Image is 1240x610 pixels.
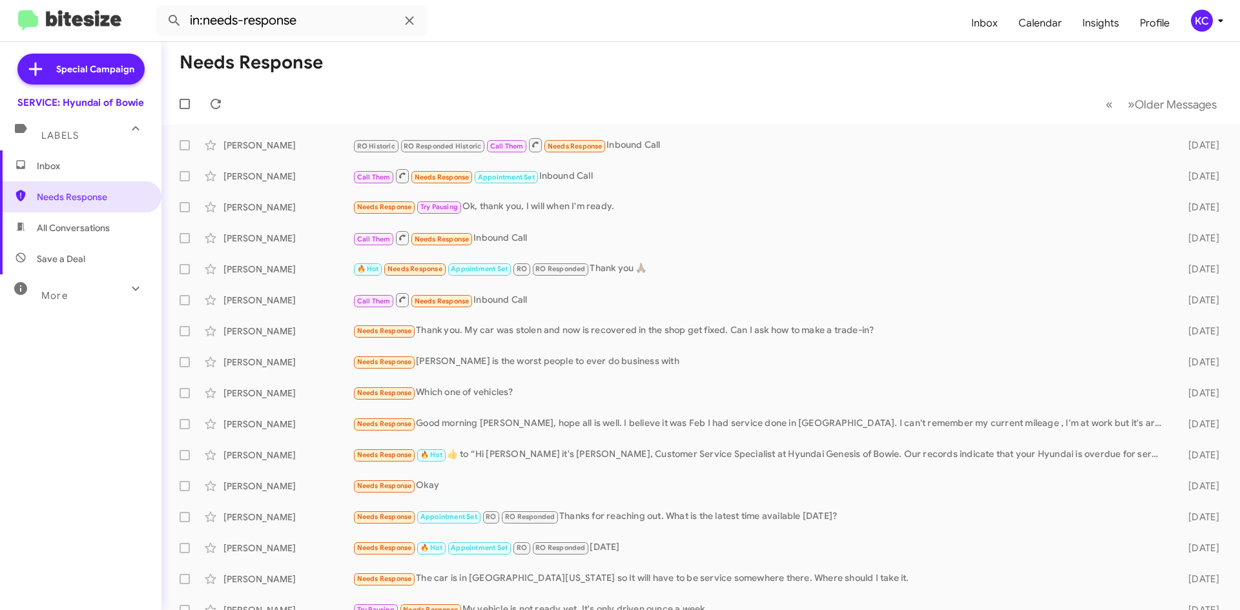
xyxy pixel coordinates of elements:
span: « [1106,96,1113,112]
span: 🔥 Hot [357,265,379,273]
div: [PERSON_NAME] [223,542,353,554]
div: [DATE] [1168,418,1230,431]
span: Needs Response [357,203,412,211]
h1: Needs Response [180,52,323,73]
div: Thank you. My car was stolen and now is recovered in the shop get fixed. Can I ask how to make a ... [353,323,1168,338]
span: Call Them [357,235,391,243]
div: [DATE] [353,540,1168,555]
span: Appointment Set [451,265,508,273]
div: [PERSON_NAME] [223,232,353,245]
a: Special Campaign [17,54,145,85]
div: Inbound Call [353,230,1168,246]
div: [DATE] [1168,294,1230,307]
span: Needs Response [357,544,412,552]
div: Good morning [PERSON_NAME], hope all is well. I believe it was Feb I had service done in [GEOGRAP... [353,416,1168,431]
div: SERVICE: Hyundai of Bowie [17,96,144,109]
span: 🔥 Hot [420,544,442,552]
span: Try Pausing [420,203,458,211]
span: Needs Response [357,420,412,428]
div: [PERSON_NAME] is the worst people to ever do business with [353,354,1168,369]
span: Needs Response [387,265,442,273]
div: [DATE] [1168,449,1230,462]
span: 🔥 Hot [420,451,442,459]
div: Inbound Call [353,292,1168,308]
div: [PERSON_NAME] [223,263,353,276]
span: RO Historic [357,142,395,150]
span: Call Them [357,173,391,181]
div: KC [1191,10,1213,32]
button: KC [1180,10,1226,32]
span: RO [517,265,527,273]
button: Previous [1098,91,1121,117]
div: [PERSON_NAME] [223,418,353,431]
div: [DATE] [1168,325,1230,338]
span: RO Responded [505,513,555,521]
span: RO Responded [535,265,585,273]
span: Needs Response [357,358,412,366]
span: Save a Deal [37,252,85,265]
div: Thank you 🙏🏽 [353,261,1168,276]
span: More [41,290,68,301]
span: Appointment Set [451,544,508,552]
span: Needs Response [357,451,412,459]
span: » [1128,96,1135,112]
div: [DATE] [1168,511,1230,524]
div: Okay [353,478,1168,493]
div: [PERSON_NAME] [223,170,353,183]
div: [DATE] [1168,573,1230,585]
div: [PERSON_NAME] [223,449,353,462]
span: Older Messages [1135,97,1217,112]
div: [DATE] [1168,387,1230,400]
a: Profile [1130,5,1180,42]
span: Needs Response [357,327,412,335]
div: [PERSON_NAME] [223,511,353,524]
span: All Conversations [37,221,110,234]
div: Ok, thank you, I will when I'm ready. [353,199,1168,214]
span: Call Them [357,297,391,305]
div: [DATE] [1168,263,1230,276]
div: Inbound Call [353,137,1168,153]
div: [PERSON_NAME] [223,480,353,493]
span: Needs Response [357,389,412,397]
div: [DATE] [1168,139,1230,152]
span: Needs Response [357,574,412,583]
span: Needs Response [357,482,412,490]
a: Insights [1072,5,1130,42]
span: Needs Response [415,297,470,305]
span: Inbox [37,159,147,172]
div: [DATE] [1168,201,1230,214]
a: Inbox [961,5,1008,42]
span: Special Campaign [56,63,134,76]
span: Labels [41,130,79,141]
span: Appointment Set [420,513,477,521]
div: [PERSON_NAME] [223,356,353,369]
input: Search [156,5,428,36]
div: [DATE] [1168,232,1230,245]
span: Call Them [490,142,524,150]
div: [DATE] [1168,480,1230,493]
div: [DATE] [1168,170,1230,183]
div: The car is in [GEOGRAPHIC_DATA][US_STATE] so It will have to be service somewhere there. Where sh... [353,571,1168,586]
div: [PERSON_NAME] [223,325,353,338]
span: RO [486,513,496,521]
div: [PERSON_NAME] [223,201,353,214]
span: Needs Response [415,235,470,243]
span: Appointment Set [478,173,535,181]
span: RO Responded Historic [404,142,481,150]
div: [DATE] [1168,356,1230,369]
div: [PERSON_NAME] [223,573,353,585]
nav: Page navigation example [1099,91,1224,117]
a: Calendar [1008,5,1072,42]
div: [PERSON_NAME] [223,387,353,400]
button: Next [1120,91,1224,117]
span: Needs Response [548,142,603,150]
span: RO Responded [535,544,585,552]
span: Needs Response [357,513,412,521]
div: [PERSON_NAME] [223,139,353,152]
span: Needs Response [37,190,147,203]
span: Needs Response [415,173,470,181]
